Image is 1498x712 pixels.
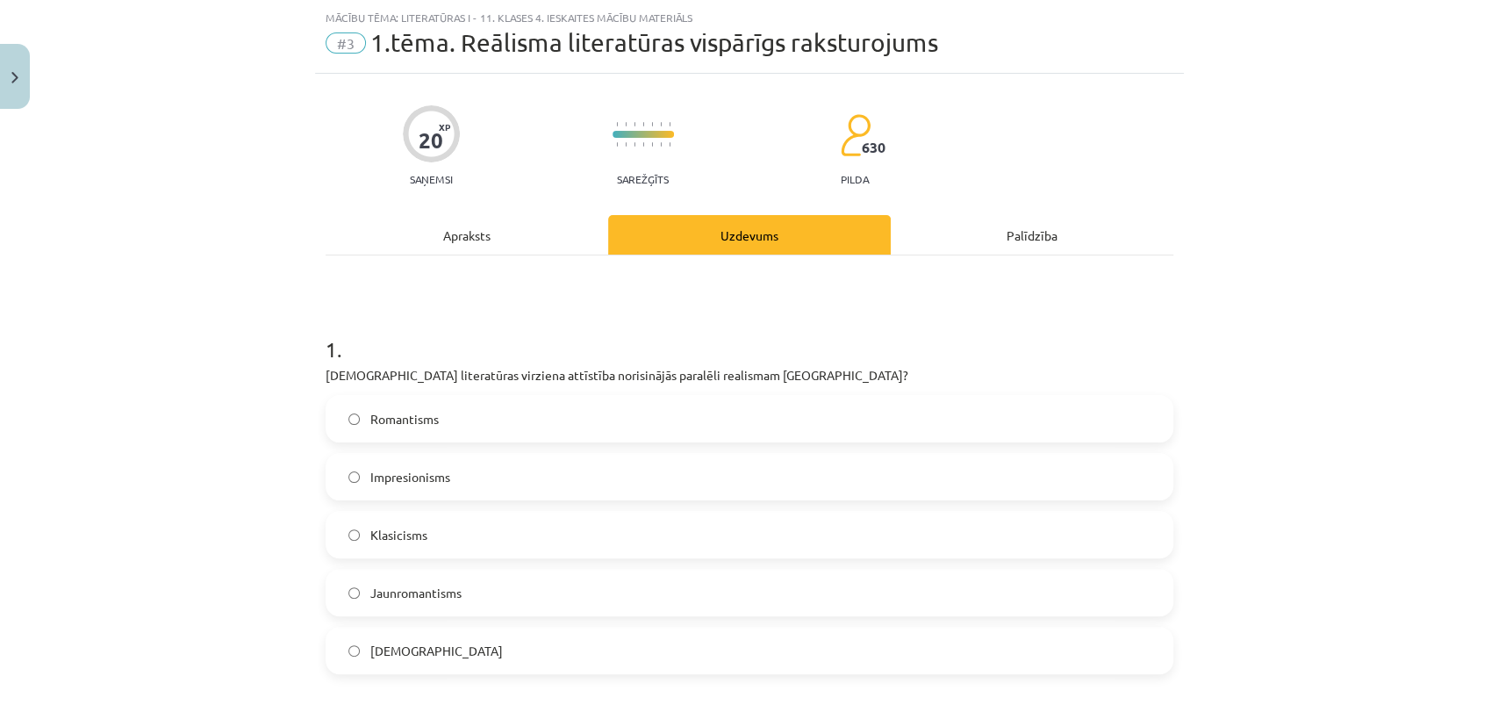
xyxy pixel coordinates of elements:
[439,122,450,132] span: XP
[326,306,1173,361] h1: 1 .
[326,366,1173,385] p: [DEMOGRAPHIC_DATA] literatūras virziena attīstība norisinājās paralēli realismam [GEOGRAPHIC_DATA]?
[651,142,653,147] img: icon-short-line-57e1e144782c952c97e751825c79c345078a6d821885a25fce030b3d8c18986b.svg
[11,72,18,83] img: icon-close-lesson-0947bae3869378f0d4975bcd49f059093ad1ed9edebbc8119c70593378902aed.svg
[370,584,462,602] span: Jaunromantisms
[862,140,885,155] span: 630
[651,122,653,126] img: icon-short-line-57e1e144782c952c97e751825c79c345078a6d821885a25fce030b3d8c18986b.svg
[348,587,360,599] input: Jaunromantisms
[370,28,938,57] span: 1.tēma. Reālisma literatūras vispārīgs raksturojums
[840,113,871,157] img: students-c634bb4e5e11cddfef0936a35e636f08e4e9abd3cc4e673bd6f9a4125e45ecb1.svg
[642,142,644,147] img: icon-short-line-57e1e144782c952c97e751825c79c345078a6d821885a25fce030b3d8c18986b.svg
[348,471,360,483] input: Impresionisms
[891,215,1173,255] div: Palīdzība
[326,11,1173,24] div: Mācību tēma: Literatūras i - 11. klases 4. ieskaites mācību materiāls
[616,122,618,126] img: icon-short-line-57e1e144782c952c97e751825c79c345078a6d821885a25fce030b3d8c18986b.svg
[326,215,608,255] div: Apraksts
[634,122,635,126] img: icon-short-line-57e1e144782c952c97e751825c79c345078a6d821885a25fce030b3d8c18986b.svg
[625,122,627,126] img: icon-short-line-57e1e144782c952c97e751825c79c345078a6d821885a25fce030b3d8c18986b.svg
[660,122,662,126] img: icon-short-line-57e1e144782c952c97e751825c79c345078a6d821885a25fce030b3d8c18986b.svg
[669,142,670,147] img: icon-short-line-57e1e144782c952c97e751825c79c345078a6d821885a25fce030b3d8c18986b.svg
[616,142,618,147] img: icon-short-line-57e1e144782c952c97e751825c79c345078a6d821885a25fce030b3d8c18986b.svg
[608,215,891,255] div: Uzdevums
[348,529,360,541] input: Klasicisms
[348,645,360,657] input: [DEMOGRAPHIC_DATA]
[625,142,627,147] img: icon-short-line-57e1e144782c952c97e751825c79c345078a6d821885a25fce030b3d8c18986b.svg
[370,410,439,428] span: Romantisms
[403,173,460,185] p: Saņemsi
[348,414,360,425] input: Romantisms
[660,142,662,147] img: icon-short-line-57e1e144782c952c97e751825c79c345078a6d821885a25fce030b3d8c18986b.svg
[642,122,644,126] img: icon-short-line-57e1e144782c952c97e751825c79c345078a6d821885a25fce030b3d8c18986b.svg
[326,32,366,54] span: #3
[370,526,427,544] span: Klasicisms
[370,468,450,486] span: Impresionisms
[617,173,669,185] p: Sarežģīts
[370,642,503,660] span: [DEMOGRAPHIC_DATA]
[841,173,869,185] p: pilda
[419,128,443,153] div: 20
[669,122,670,126] img: icon-short-line-57e1e144782c952c97e751825c79c345078a6d821885a25fce030b3d8c18986b.svg
[634,142,635,147] img: icon-short-line-57e1e144782c952c97e751825c79c345078a6d821885a25fce030b3d8c18986b.svg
